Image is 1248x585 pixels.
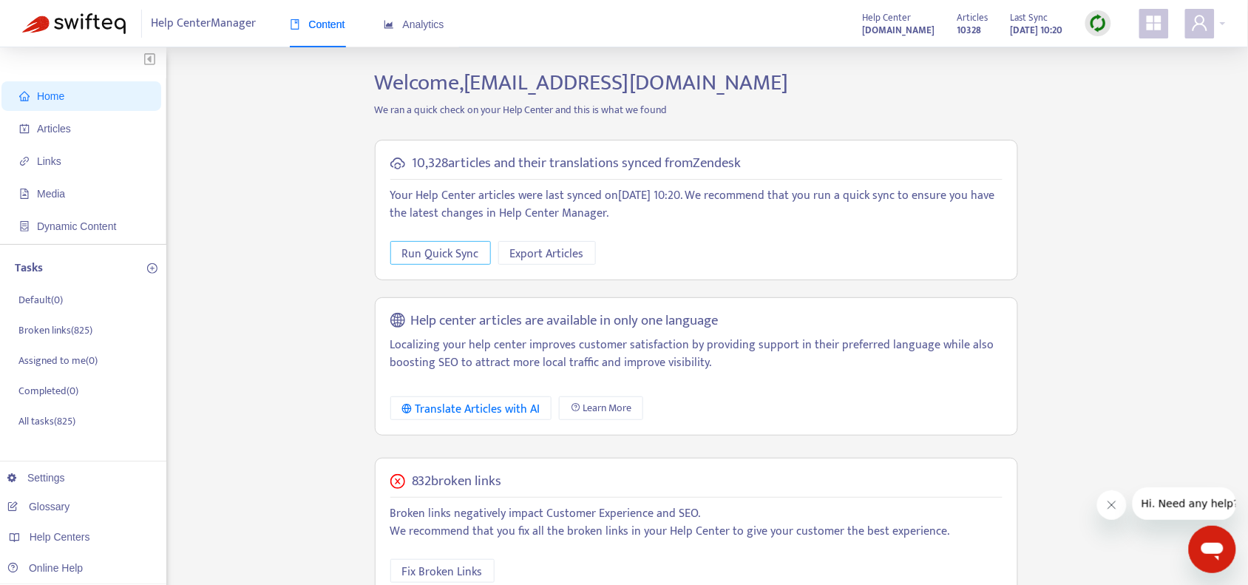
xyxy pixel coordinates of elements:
[364,102,1029,118] p: We ran a quick check on your Help Center and this is what we found
[863,21,935,38] a: [DOMAIN_NAME]
[390,187,1003,223] p: Your Help Center articles were last synced on [DATE] 10:20 . We recommend that you run a quick sy...
[1097,490,1127,520] iframe: メッセージを閉じる
[410,313,718,330] h5: Help center articles are available in only one language
[7,501,69,513] a: Glossary
[384,18,444,30] span: Analytics
[37,188,65,200] span: Media
[1133,487,1236,520] iframe: 会社からのメッセージ
[18,322,92,338] p: Broken links ( 825 )
[19,91,30,101] span: home
[18,413,75,429] p: All tasks ( 825 )
[290,18,345,30] span: Content
[19,221,30,231] span: container
[9,10,106,22] span: Hi. Need any help?
[1191,14,1209,32] span: user
[390,313,405,330] span: global
[510,245,584,263] span: Export Articles
[37,155,61,167] span: Links
[19,156,30,166] span: link
[390,474,405,489] span: close-circle
[957,10,988,26] span: Articles
[402,245,479,263] span: Run Quick Sync
[1145,14,1163,32] span: appstore
[863,10,912,26] span: Help Center
[1011,22,1063,38] strong: [DATE] 10:20
[37,123,71,135] span: Articles
[18,383,78,399] p: Completed ( 0 )
[390,241,491,265] button: Run Quick Sync
[37,90,64,102] span: Home
[384,19,394,30] span: area-chart
[19,189,30,199] span: file-image
[390,559,495,583] button: Fix Broken Links
[390,505,1003,541] p: Broken links negatively impact Customer Experience and SEO. We recommend that you fix all the bro...
[1011,10,1048,26] span: Last Sync
[863,22,935,38] strong: [DOMAIN_NAME]
[147,263,157,274] span: plus-circle
[18,353,98,368] p: Assigned to me ( 0 )
[402,400,540,419] div: Translate Articles with AI
[583,400,631,416] span: Learn More
[290,19,300,30] span: book
[957,22,982,38] strong: 10328
[152,10,257,38] span: Help Center Manager
[559,396,643,420] a: Learn More
[402,563,483,581] span: Fix Broken Links
[413,155,742,172] h5: 10,328 articles and their translations synced from Zendesk
[498,241,596,265] button: Export Articles
[390,396,552,420] button: Translate Articles with AI
[15,260,43,277] p: Tasks
[37,220,116,232] span: Dynamic Content
[22,13,126,34] img: Swifteq
[19,124,30,134] span: account-book
[390,156,405,171] span: cloud-sync
[30,531,90,543] span: Help Centers
[7,562,83,574] a: Online Help
[18,292,63,308] p: Default ( 0 )
[1189,526,1236,573] iframe: メッセージングウィンドウを開くボタン
[1089,14,1108,33] img: sync.dc5367851b00ba804db3.png
[413,473,502,490] h5: 832 broken links
[7,472,65,484] a: Settings
[390,337,1003,372] p: Localizing your help center improves customer satisfaction by providing support in their preferre...
[375,64,789,101] span: Welcome, [EMAIL_ADDRESS][DOMAIN_NAME]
